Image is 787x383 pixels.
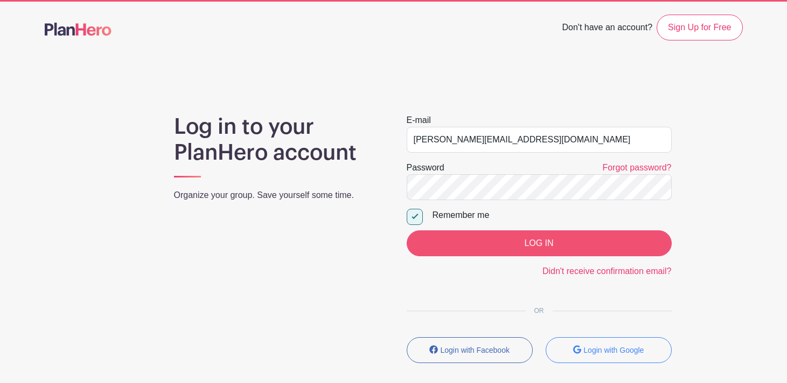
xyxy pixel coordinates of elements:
[407,230,672,256] input: LOG IN
[174,114,381,166] h1: Log in to your PlanHero account
[407,127,672,153] input: e.g. julie@eventco.com
[562,17,652,40] span: Don't have an account?
[174,189,381,202] p: Organize your group. Save yourself some time.
[407,114,431,127] label: E-mail
[657,15,742,40] a: Sign Up for Free
[602,163,671,172] a: Forgot password?
[526,307,553,314] span: OR
[583,346,644,354] small: Login with Google
[45,23,112,36] img: logo-507f7623f17ff9eddc593b1ce0a138ce2505c220e1c5a4e2b4648c50719b7d32.svg
[407,337,533,363] button: Login with Facebook
[407,161,444,174] label: Password
[433,209,672,222] div: Remember me
[542,266,672,276] a: Didn't receive confirmation email?
[441,346,510,354] small: Login with Facebook
[546,337,672,363] button: Login with Google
